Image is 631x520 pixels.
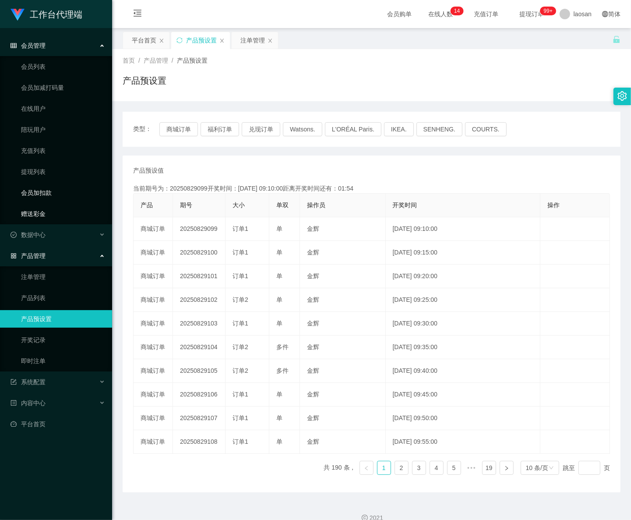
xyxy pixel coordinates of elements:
[300,265,386,288] td: 金辉
[386,383,540,407] td: [DATE] 09:45:00
[233,414,248,421] span: 订单1
[233,296,248,303] span: 订单2
[430,461,443,474] a: 4
[283,122,322,136] button: Watsons.
[141,202,153,209] span: 产品
[21,142,105,159] a: 充值列表
[526,461,548,474] div: 10 条/页
[386,265,540,288] td: [DATE] 09:20:00
[515,11,548,17] span: 提现订单
[276,367,289,374] span: 多件
[268,38,273,43] i: 图标: close
[11,9,25,21] img: logo.9652507e.png
[547,202,560,209] span: 操作
[276,320,282,327] span: 单
[11,232,17,238] i: 图标: check-circle-o
[134,241,173,265] td: 商城订单
[123,0,152,28] i: 图标: menu-fold
[173,241,226,265] td: 20250829100
[233,202,245,209] span: 大小
[173,383,226,407] td: 20250829106
[300,359,386,383] td: 金辉
[219,38,225,43] i: 图标: close
[173,217,226,241] td: 20250829099
[377,461,391,475] li: 1
[133,184,610,193] div: 当前期号为：20250829099开奖时间：[DATE] 09:10:00距离开奖时间还有：01:54
[276,414,282,421] span: 单
[300,336,386,359] td: 金辉
[11,252,46,259] span: 产品管理
[21,121,105,138] a: 陪玩用户
[384,122,414,136] button: IKEA.
[138,57,140,64] span: /
[395,461,409,475] li: 2
[276,225,282,232] span: 单
[447,461,461,475] li: 5
[159,122,198,136] button: 商城订单
[540,7,556,15] sup: 999
[412,461,426,474] a: 3
[233,343,248,350] span: 订单2
[386,217,540,241] td: [DATE] 09:10:00
[30,0,82,28] h1: 工作台代理端
[11,42,17,49] i: 图标: table
[416,122,462,136] button: SENHENG.
[132,32,156,49] div: 平台首页
[134,383,173,407] td: 商城订单
[233,367,248,374] span: 订单2
[233,272,248,279] span: 订单1
[364,466,369,471] i: 图标: left
[134,407,173,430] td: 商城订单
[173,407,226,430] td: 20250829107
[134,359,173,383] td: 商城订单
[276,391,282,398] span: 单
[233,249,248,256] span: 订单1
[360,461,374,475] li: 上一页
[412,461,426,475] li: 3
[300,288,386,312] td: 金辉
[11,400,46,407] span: 内容中心
[173,312,226,336] td: 20250829103
[386,288,540,312] td: [DATE] 09:25:00
[21,184,105,202] a: 会员加扣款
[172,57,173,64] span: /
[276,202,289,209] span: 单双
[133,166,164,175] span: 产品预设值
[177,57,208,64] span: 产品预设置
[21,289,105,307] a: 产品列表
[21,163,105,180] a: 提现列表
[134,336,173,359] td: 商城订单
[21,331,105,349] a: 开奖记录
[11,253,17,259] i: 图标: appstore-o
[386,312,540,336] td: [DATE] 09:30:00
[11,400,17,406] i: 图标: profile
[613,35,620,43] i: 图标: unlock
[500,461,514,475] li: 下一页
[173,288,226,312] td: 20250829102
[133,122,159,136] span: 类型：
[134,288,173,312] td: 商城订单
[424,11,457,17] span: 在线人数
[173,265,226,288] td: 20250829101
[300,217,386,241] td: 金辉
[469,11,503,17] span: 充值订单
[21,58,105,75] a: 会员列表
[21,268,105,286] a: 注单管理
[21,205,105,223] a: 赠送彩金
[483,461,496,474] a: 19
[300,383,386,407] td: 金辉
[276,343,289,350] span: 多件
[386,430,540,454] td: [DATE] 09:55:00
[325,122,381,136] button: L'ORÉAL Paris.
[504,466,509,471] i: 图标: right
[21,79,105,96] a: 会员加减打码量
[123,74,166,87] h1: 产品预设置
[173,430,226,454] td: 20250829108
[11,379,46,386] span: 系统配置
[482,461,496,475] li: 19
[276,438,282,445] span: 单
[233,391,248,398] span: 订单1
[386,359,540,383] td: [DATE] 09:40:00
[233,438,248,445] span: 订单1
[430,461,444,475] li: 4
